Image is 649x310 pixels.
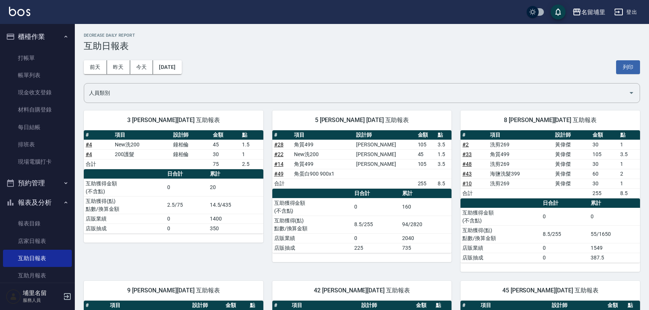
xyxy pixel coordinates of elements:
[292,159,354,169] td: 角質499
[3,101,72,118] a: 材料自購登錄
[84,33,640,38] h2: Decrease Daily Report
[272,130,293,140] th: #
[240,159,263,169] td: 2.5
[541,198,589,208] th: 日合計
[281,116,443,124] span: 5 [PERSON_NAME] [DATE] 互助報表
[488,159,553,169] td: 洗剪269
[23,297,61,304] p: 服務人員
[416,179,436,188] td: 255
[272,198,352,216] td: 互助獲得金額 (不含點)
[569,4,608,20] button: 名留埔里
[469,287,631,294] span: 45 [PERSON_NAME][DATE] 互助報表
[541,243,589,253] td: 0
[551,4,566,19] button: save
[400,198,451,216] td: 160
[591,188,618,198] td: 255
[208,169,263,179] th: 累計
[240,140,263,149] td: 1.5
[436,179,451,188] td: 8.5
[618,188,640,198] td: 8.5
[400,243,451,253] td: 735
[591,130,618,140] th: 金額
[272,179,293,188] td: 合計
[416,159,436,169] td: 105
[9,7,30,16] img: Logo
[84,159,113,169] td: 合計
[589,225,640,243] td: 55/1650
[274,142,284,148] a: #28
[553,140,591,149] td: 黃偉傑
[618,149,640,159] td: 3.5
[3,215,72,232] a: 報表目錄
[281,287,443,294] span: 42 [PERSON_NAME][DATE] 互助報表
[272,189,452,253] table: a dense table
[171,140,211,149] td: 鐘柏倫
[211,159,240,169] td: 75
[84,41,640,51] h3: 互助日報表
[354,140,416,149] td: [PERSON_NAME]
[462,180,472,186] a: #10
[460,130,488,140] th: #
[211,130,240,140] th: 金額
[3,49,72,67] a: 打帳單
[3,27,72,46] button: 櫃檯作業
[274,161,284,167] a: #14
[354,159,416,169] td: [PERSON_NAME]
[3,267,72,284] a: 互助月報表
[400,233,451,243] td: 2040
[84,196,165,214] td: 互助獲得(點) 點數/換算金額
[84,224,165,233] td: 店販抽成
[84,60,107,74] button: 前天
[488,169,553,179] td: 海鹽洗髮399
[3,153,72,170] a: 現場電腦打卡
[488,140,553,149] td: 洗剪269
[460,130,640,198] table: a dense table
[354,149,416,159] td: [PERSON_NAME]
[107,60,130,74] button: 昨天
[165,196,208,214] td: 2.5/75
[86,142,92,148] a: #4
[488,149,553,159] td: 角質499
[616,60,640,74] button: 列印
[113,130,171,140] th: 項目
[618,169,640,179] td: 2
[3,232,72,250] a: 店家日報表
[591,159,618,169] td: 30
[211,140,240,149] td: 45
[625,87,637,99] button: Open
[618,140,640,149] td: 1
[272,216,352,233] td: 互助獲得(點) 點數/換算金額
[591,149,618,159] td: 105
[589,208,640,225] td: 0
[436,149,451,159] td: 1.5
[469,116,631,124] span: 8 [PERSON_NAME][DATE] 互助報表
[541,253,589,262] td: 0
[3,84,72,101] a: 現金收支登錄
[352,198,400,216] td: 0
[6,289,21,304] img: Person
[591,169,618,179] td: 60
[3,250,72,267] a: 互助日報表
[416,140,436,149] td: 105
[436,130,451,140] th: 點
[171,149,211,159] td: 鐘柏倫
[618,130,640,140] th: 點
[460,208,541,225] td: 互助獲得金額 (不含點)
[618,179,640,188] td: 1
[416,130,436,140] th: 金額
[84,130,263,169] table: a dense table
[211,149,240,159] td: 30
[462,142,469,148] a: #2
[93,287,254,294] span: 9 [PERSON_NAME][DATE] 互助報表
[589,198,640,208] th: 累計
[292,130,354,140] th: 項目
[84,214,165,224] td: 店販業績
[581,7,605,17] div: 名留埔里
[3,136,72,153] a: 排班表
[272,243,352,253] td: 店販抽成
[460,198,640,263] table: a dense table
[460,253,541,262] td: 店販抽成
[272,233,352,243] td: 店販業績
[165,224,208,233] td: 0
[93,116,254,124] span: 3 [PERSON_NAME][DATE] 互助報表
